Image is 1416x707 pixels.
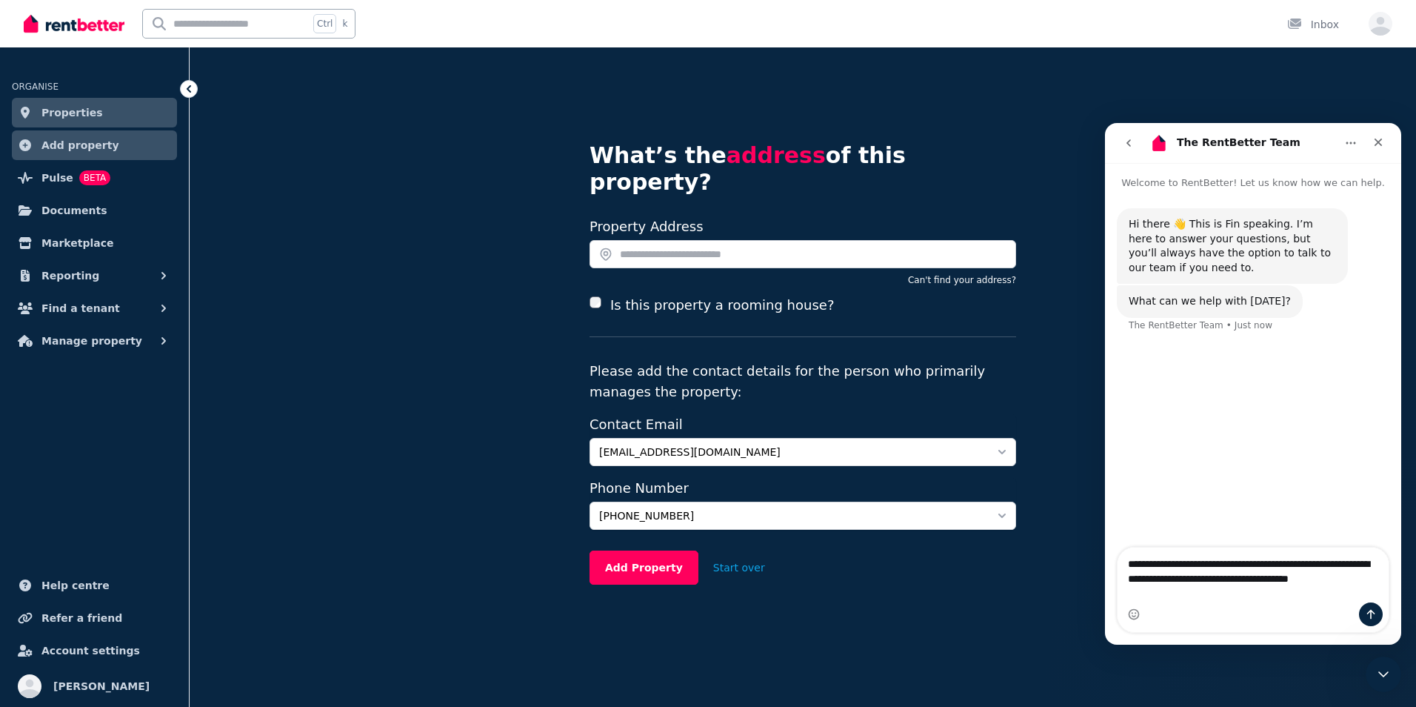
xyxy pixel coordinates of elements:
[41,104,103,122] span: Properties
[1287,17,1339,32] div: Inbox
[12,326,177,356] button: Manage property
[41,267,99,285] span: Reporting
[590,502,1016,530] button: [PHONE_NUMBER]
[342,18,347,30] span: k
[1105,123,1401,645] iframe: Intercom live chat
[590,361,1016,402] p: Please add the contact details for the person who primarily manages the property:
[53,677,150,695] span: [PERSON_NAME]
[12,293,177,323] button: Find a tenant
[41,136,119,154] span: Add property
[590,551,698,585] button: Add Property
[12,130,177,160] a: Add property
[41,609,122,627] span: Refer a friend
[12,196,177,225] a: Documents
[41,202,107,219] span: Documents
[41,299,120,317] span: Find a tenant
[12,636,177,665] a: Account settings
[79,170,110,185] span: BETA
[12,571,177,600] a: Help centre
[12,603,177,633] a: Refer a friend
[610,295,834,316] label: Is this property a rooming house?
[12,228,177,258] a: Marketplace
[41,234,113,252] span: Marketplace
[12,82,59,92] span: ORGANISE
[590,414,1016,435] label: Contact Email
[599,445,986,459] span: [EMAIL_ADDRESS][DOMAIN_NAME]
[12,163,177,193] a: PulseBETA
[24,13,124,35] img: RentBetter
[41,577,110,594] span: Help centre
[41,169,73,187] span: Pulse
[908,274,1016,286] button: Can't find your address?
[313,14,336,33] span: Ctrl
[590,142,1016,196] h4: What’s the of this property?
[41,642,140,660] span: Account settings
[12,98,177,127] a: Properties
[1366,657,1401,692] iframe: Intercom live chat
[12,261,177,291] button: Reporting
[727,142,826,168] span: address
[590,219,704,234] label: Property Address
[590,478,1016,499] label: Phone Number
[590,438,1016,466] button: [EMAIL_ADDRESS][DOMAIN_NAME]
[41,332,142,350] span: Manage property
[698,551,780,584] button: Start over
[599,508,986,523] span: [PHONE_NUMBER]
